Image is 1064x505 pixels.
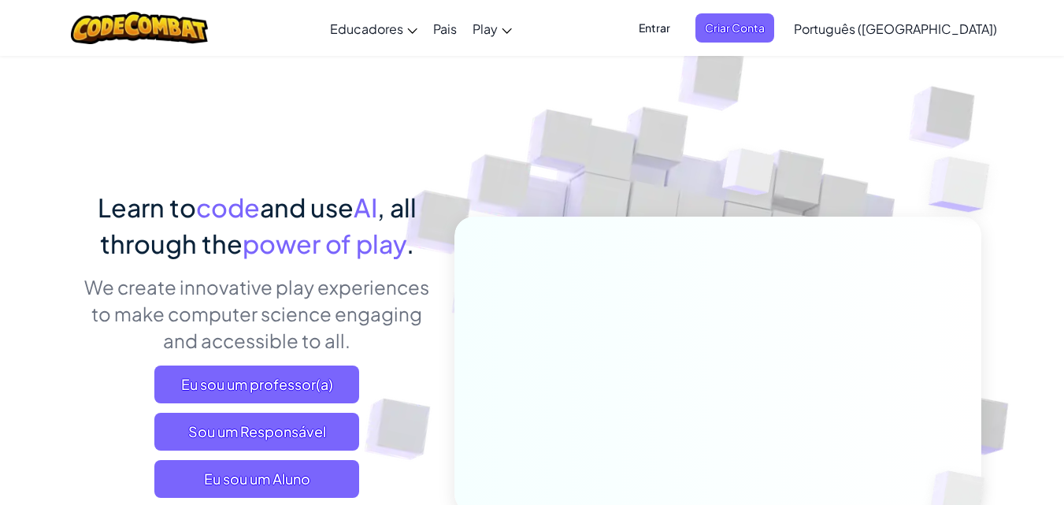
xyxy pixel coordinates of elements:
span: . [406,228,414,259]
span: Learn to [98,191,196,223]
a: Eu sou um professor(a) [154,366,359,403]
button: Criar Conta [695,13,774,43]
span: AI [354,191,377,223]
a: Sou um Responsável [154,413,359,451]
span: Português ([GEOGRAPHIC_DATA]) [794,20,997,37]
img: Overlap cubes [692,117,806,235]
a: Educadores [322,7,425,50]
span: Play [473,20,498,37]
span: code [196,191,260,223]
span: Educadores [330,20,403,37]
a: Português ([GEOGRAPHIC_DATA]) [786,7,1005,50]
img: Overlap cubes [897,118,1033,251]
img: CodeCombat logo [71,12,209,44]
p: We create innovative play experiences to make computer science engaging and accessible to all. [83,273,431,354]
span: and use [260,191,354,223]
span: power of play [243,228,406,259]
a: Play [465,7,520,50]
button: Eu sou um Aluno [154,460,359,498]
a: Pais [425,7,465,50]
button: Entrar [629,13,680,43]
